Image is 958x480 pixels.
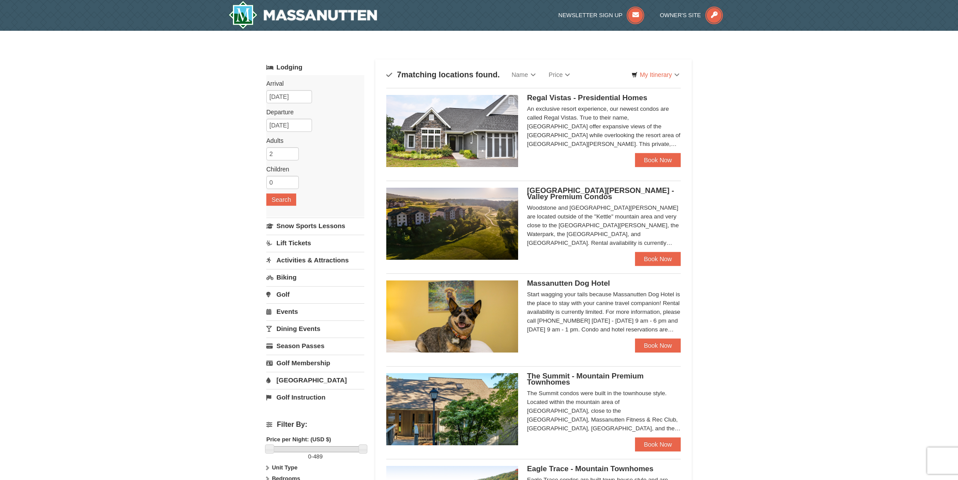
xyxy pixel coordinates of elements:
[266,252,364,268] a: Activities & Attractions
[527,204,681,247] div: Woodstone and [GEOGRAPHIC_DATA][PERSON_NAME] are located outside of the "Kettle" mountain area an...
[266,286,364,302] a: Golf
[266,452,364,461] label: -
[635,437,681,451] a: Book Now
[266,436,331,443] strong: Price per Night: (USD $)
[266,59,364,75] a: Lodging
[308,453,311,460] span: 0
[266,235,364,251] a: Lift Tickets
[635,153,681,167] a: Book Now
[635,338,681,353] a: Book Now
[266,320,364,337] a: Dining Events
[386,188,518,260] img: 19219041-4-ec11c166.jpg
[386,70,500,79] h4: matching locations found.
[266,389,364,405] a: Golf Instruction
[527,389,681,433] div: The Summit condos were built in the townhouse style. Located within the mountain area of [GEOGRAP...
[266,218,364,234] a: Snow Sports Lessons
[542,66,577,84] a: Price
[386,95,518,167] img: 19218991-1-902409a9.jpg
[386,280,518,353] img: 27428181-5-81c892a3.jpg
[527,186,674,201] span: [GEOGRAPHIC_DATA][PERSON_NAME] - Valley Premium Condos
[527,105,681,149] div: An exclusive resort experience, our newest condos are called Regal Vistas. True to their name, [G...
[527,372,643,386] span: The Summit - Mountain Premium Townhomes
[266,372,364,388] a: [GEOGRAPHIC_DATA]
[272,464,298,471] strong: Unit Type
[266,303,364,320] a: Events
[626,68,685,81] a: My Itinerary
[313,453,323,460] span: 489
[635,252,681,266] a: Book Now
[660,12,723,18] a: Owner's Site
[527,279,610,287] span: Massanutten Dog Hotel
[386,373,518,445] img: 19219034-1-0eee7e00.jpg
[266,136,358,145] label: Adults
[397,70,401,79] span: 7
[527,290,681,334] div: Start wagging your tails because Massanutten Dog Hotel is the place to stay with your canine trav...
[266,355,364,371] a: Golf Membership
[266,421,364,429] h4: Filter By:
[229,1,377,29] a: Massanutten Resort
[266,269,364,285] a: Biking
[266,165,358,174] label: Children
[660,12,701,18] span: Owner's Site
[266,108,358,116] label: Departure
[266,193,296,206] button: Search
[266,79,358,88] label: Arrival
[527,94,647,102] span: Regal Vistas - Presidential Homes
[229,1,377,29] img: Massanutten Resort Logo
[559,12,623,18] span: Newsletter Sign Up
[266,338,364,354] a: Season Passes
[527,465,653,473] span: Eagle Trace - Mountain Townhomes
[505,66,542,84] a: Name
[559,12,645,18] a: Newsletter Sign Up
